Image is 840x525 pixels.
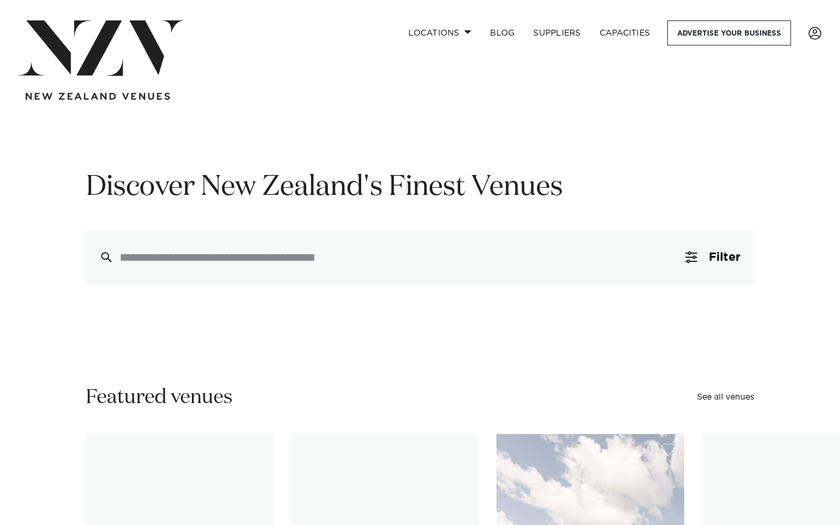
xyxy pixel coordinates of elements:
[590,20,660,45] a: Capacities
[86,169,754,206] h1: Discover New Zealand's Finest Venues
[671,229,754,285] button: Filter
[481,20,524,45] a: BLOG
[697,393,754,401] a: See all venues
[399,20,481,45] a: Locations
[667,20,791,45] a: Advertise your business
[524,20,590,45] a: SUPPLIERS
[19,20,184,76] img: nzv-logo.png
[26,93,170,100] img: new-zealand-venues-text.png
[86,384,233,411] h2: Featured venues
[709,251,740,263] span: Filter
